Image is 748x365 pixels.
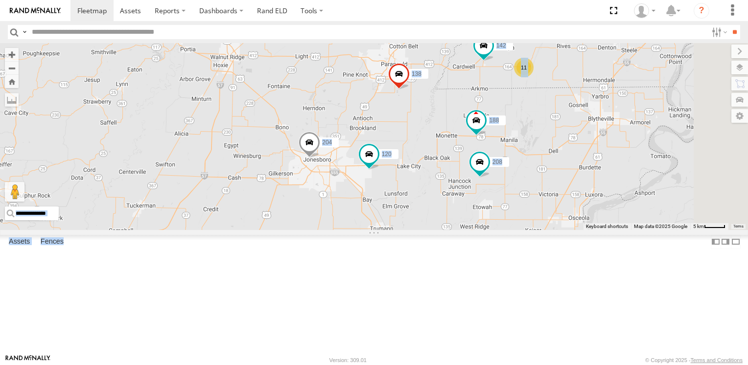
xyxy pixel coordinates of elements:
[382,151,392,158] span: 120
[329,357,367,363] div: Version: 309.01
[5,75,19,88] button: Zoom Home
[36,235,69,249] label: Fences
[645,357,743,363] div: © Copyright 2025 -
[731,235,741,249] label: Hide Summary Table
[5,182,24,202] button: Drag Pegman onto the map to open Street View
[693,224,704,229] span: 5 km
[711,235,721,249] label: Dock Summary Table to the Left
[586,223,628,230] button: Keyboard shortcuts
[322,139,332,146] span: 204
[694,3,709,19] i: ?
[5,61,19,75] button: Zoom out
[489,117,499,124] span: 188
[10,7,61,14] img: rand-logo.svg
[412,70,421,77] span: 138
[691,357,743,363] a: Terms and Conditions
[731,109,748,123] label: Map Settings
[496,42,506,49] span: 142
[514,58,534,77] div: 11
[733,224,744,228] a: Terms (opens in new tab)
[492,159,502,165] span: 208
[5,48,19,61] button: Zoom in
[708,25,729,39] label: Search Filter Options
[690,223,728,230] button: Map Scale: 5 km per 40 pixels
[634,224,687,229] span: Map data ©2025 Google
[631,3,659,18] div: John Bibbs
[21,25,28,39] label: Search Query
[721,235,730,249] label: Dock Summary Table to the Right
[5,93,19,107] label: Measure
[4,235,35,249] label: Assets
[5,355,50,365] a: Visit our Website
